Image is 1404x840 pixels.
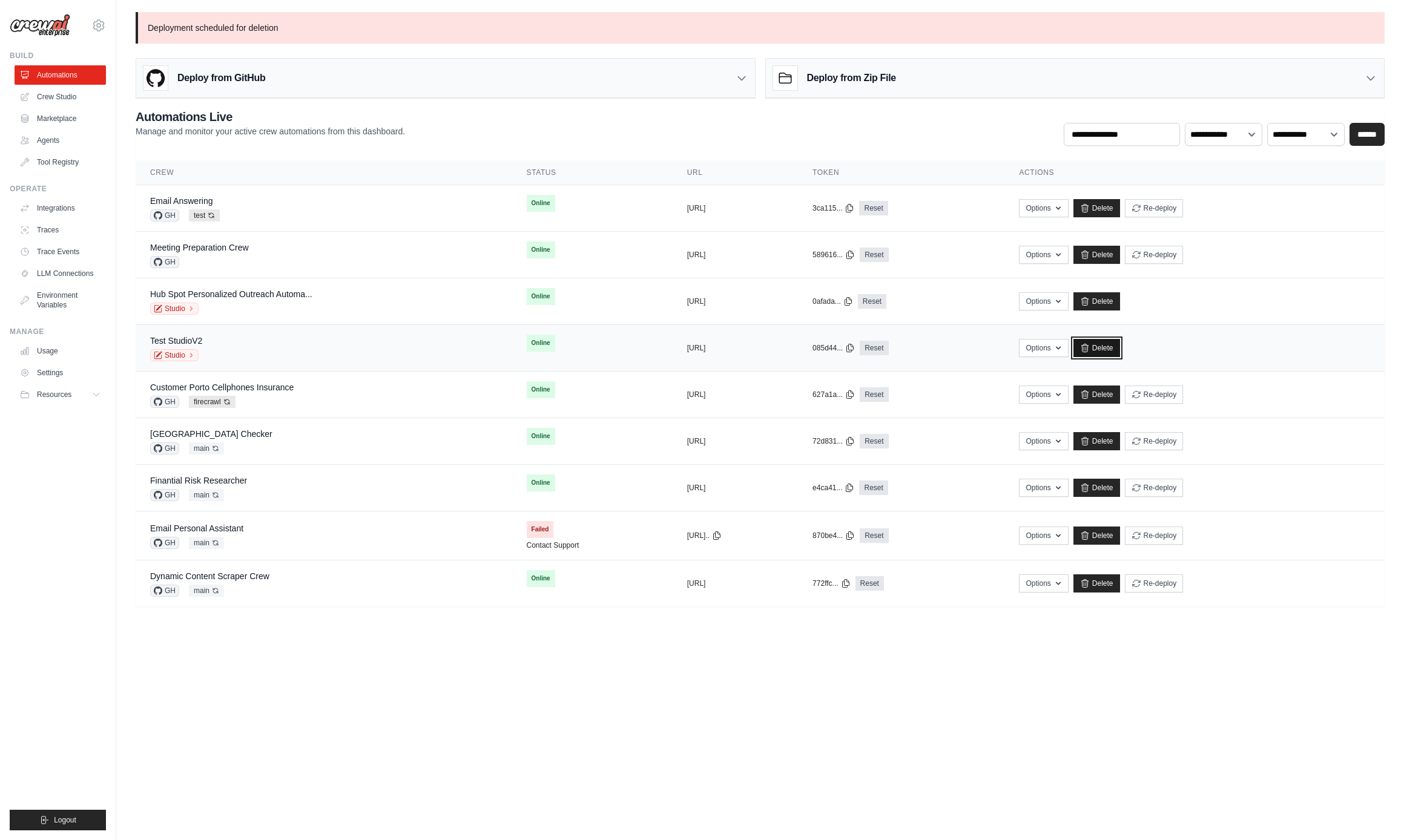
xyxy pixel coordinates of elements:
[15,131,106,150] a: Agents
[807,71,896,85] h3: Deploy from Zip File
[1004,160,1385,185] th: Actions
[1019,479,1068,497] button: Options
[1125,386,1184,404] button: Re-deploy
[858,294,886,309] a: Reset
[10,810,106,830] button: Logout
[1343,782,1404,840] iframe: Chat Widget
[1019,386,1068,404] button: Options
[527,474,555,491] span: Online
[136,125,405,137] p: Manage and monitor your active crew automations from this dashboard.
[1019,432,1068,450] button: Options
[812,250,855,260] button: 589616...
[15,363,106,382] a: Settings
[1019,292,1068,310] button: Options
[527,381,555,398] span: Online
[189,489,224,501] span: main
[527,521,554,538] span: Failed
[150,396,179,408] span: GH
[1125,527,1184,545] button: Re-deploy
[1073,199,1120,217] a: Delete
[150,442,179,454] span: GH
[812,297,853,306] button: 0afada...
[1073,246,1120,264] a: Delete
[15,153,106,172] a: Tool Registry
[150,243,249,252] a: Meeting Preparation Crew
[1073,574,1120,592] a: Delete
[859,201,888,215] a: Reset
[812,579,850,588] button: 772ffc...
[150,476,247,485] a: Finantial Risk Researcher
[10,184,106,194] div: Operate
[855,576,884,591] a: Reset
[1073,292,1120,310] a: Delete
[15,341,106,361] a: Usage
[136,12,1385,44] p: Deployment scheduled for deletion
[54,815,76,825] span: Logout
[527,570,555,587] span: Online
[15,264,106,283] a: LLM Connections
[812,531,855,540] button: 870be4...
[189,396,236,408] span: firecrawl
[143,66,168,90] img: GitHub Logo
[673,160,798,185] th: URL
[1073,386,1120,404] a: Delete
[15,87,106,107] a: Crew Studio
[15,385,106,404] button: Resources
[150,382,294,392] a: Customer Porto Cellphones Insurance
[150,585,179,597] span: GH
[1019,246,1068,264] button: Options
[812,436,855,446] button: 72d831...
[150,571,269,581] a: Dynamic Content Scraper Crew
[150,289,312,299] a: Hub Spot Personalized Outreach Automa...
[860,528,888,543] a: Reset
[136,160,512,185] th: Crew
[527,288,555,305] span: Online
[150,523,243,533] a: Email Personal Assistant
[527,241,555,258] span: Online
[527,428,555,445] span: Online
[15,109,106,128] a: Marketplace
[859,481,888,495] a: Reset
[527,540,579,550] a: Contact Support
[150,537,179,549] span: GH
[177,71,265,85] h3: Deploy from GitHub
[1019,574,1068,592] button: Options
[812,343,855,353] button: 085d44...
[527,335,555,352] span: Online
[1125,432,1184,450] button: Re-deploy
[189,585,224,597] span: main
[189,209,220,221] span: test
[1125,479,1184,497] button: Re-deploy
[798,160,1004,185] th: Token
[860,248,888,262] a: Reset
[1073,527,1120,545] a: Delete
[150,303,199,315] a: Studio
[150,349,199,361] a: Studio
[512,160,673,185] th: Status
[860,341,888,355] a: Reset
[10,327,106,336] div: Manage
[1073,339,1120,357] a: Delete
[812,390,855,399] button: 627a1a...
[1125,246,1184,264] button: Re-deploy
[527,195,555,212] span: Online
[150,489,179,501] span: GH
[15,65,106,85] a: Automations
[1125,199,1184,217] button: Re-deploy
[1019,339,1068,357] button: Options
[1125,574,1184,592] button: Re-deploy
[10,51,106,61] div: Build
[15,242,106,261] a: Trace Events
[189,442,224,454] span: main
[37,390,71,399] span: Resources
[1073,432,1120,450] a: Delete
[15,286,106,315] a: Environment Variables
[150,209,179,221] span: GH
[189,537,224,549] span: main
[150,429,272,439] a: [GEOGRAPHIC_DATA] Checker
[150,336,202,346] a: Test StudioV2
[860,387,888,402] a: Reset
[150,196,213,206] a: Email Answering
[136,108,405,125] h2: Automations Live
